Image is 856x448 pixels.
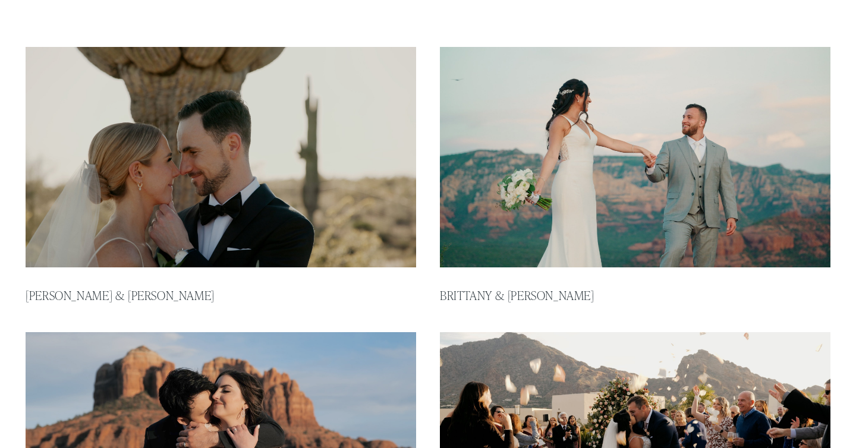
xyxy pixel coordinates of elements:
[24,46,418,268] img: Catherine &amp; Patrick
[26,287,215,303] a: [PERSON_NAME] & [PERSON_NAME]
[440,287,594,303] a: Brittany & [PERSON_NAME]
[438,46,832,268] img: Brittany &amp; Anthony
